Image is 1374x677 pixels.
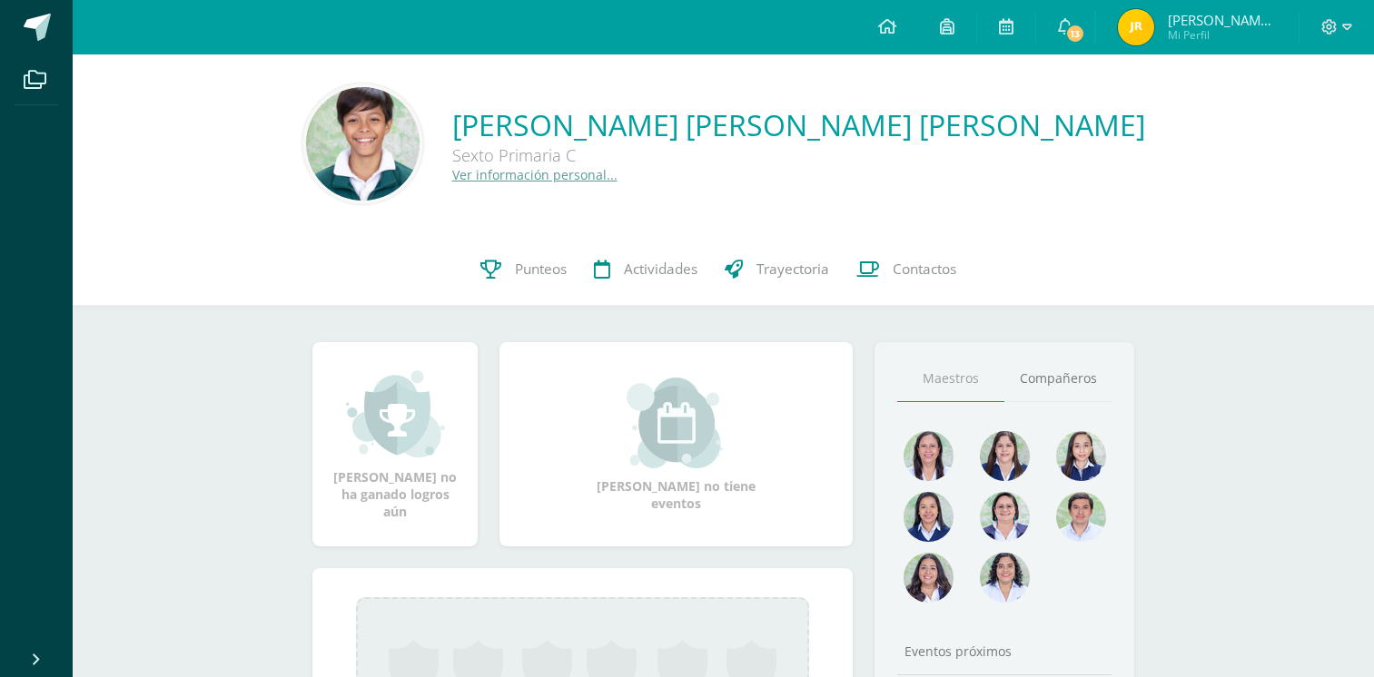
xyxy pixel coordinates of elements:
[904,492,954,542] img: 6ddd1834028c492d783a9ed76c16c693.png
[346,368,445,459] img: achievement_small.png
[452,166,618,183] a: Ver información personal...
[1004,356,1112,402] a: Compañeros
[980,492,1030,542] img: 674848b92a8dd628d3cff977652c0a9e.png
[306,87,420,201] img: 40c1b226e06d9aa5211a7314453e01c7.png
[624,260,697,279] span: Actividades
[515,260,567,279] span: Punteos
[980,553,1030,603] img: 74e021dbc1333a55a6a6352084f0f183.png
[756,260,829,279] span: Trayectoria
[1168,27,1277,43] span: Mi Perfil
[452,144,997,166] div: Sexto Primaria C
[580,233,711,306] a: Actividades
[1056,431,1106,481] img: e0582db7cc524a9960c08d03de9ec803.png
[1168,11,1277,29] span: [PERSON_NAME] [PERSON_NAME]
[980,431,1030,481] img: 622beff7da537a3f0b3c15e5b2b9eed9.png
[586,378,767,512] div: [PERSON_NAME] no tiene eventos
[904,553,954,603] img: 36a62958e634794b0cbff80e05315532.png
[331,368,460,520] div: [PERSON_NAME] no ha ganado logros aún
[1056,492,1106,542] img: f0af4734c025b990c12c69d07632b04a.png
[843,233,970,306] a: Contactos
[627,378,726,468] img: event_small.png
[711,233,843,306] a: Trayectoria
[904,431,954,481] img: 78f4197572b4db04b380d46154379998.png
[897,356,1004,402] a: Maestros
[467,233,580,306] a: Punteos
[452,105,1145,144] a: [PERSON_NAME] [PERSON_NAME] [PERSON_NAME]
[1118,9,1154,45] img: f4e219423182bcc1964eff75cb7f03e5.png
[897,643,1112,660] div: Eventos próximos
[1065,24,1085,44] span: 13
[893,260,956,279] span: Contactos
